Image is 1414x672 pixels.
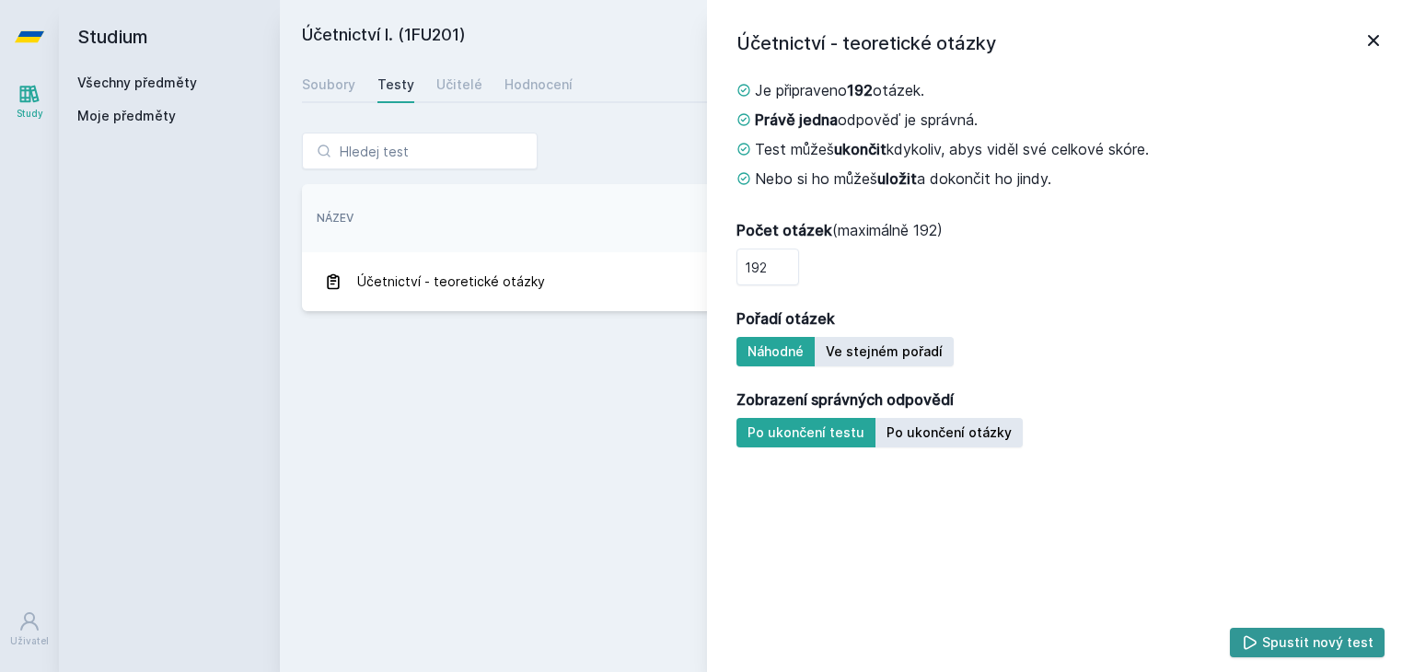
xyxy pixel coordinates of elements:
strong: Pořadí otázek [736,307,835,330]
a: Hodnocení [504,66,573,103]
span: Moje předměty [77,107,176,125]
div: Soubory [302,75,355,94]
a: Testy [377,66,414,103]
strong: Právě jedna [755,110,838,129]
span: Účetnictví - teoretické otázky [357,263,545,300]
span: Test můžeš kdykoliv, abys viděl své celkové skóre. [755,138,1149,160]
a: Uživatel [4,601,55,657]
a: Soubory [302,66,355,103]
a: Všechny předměty [77,75,197,90]
span: Nebo si ho můžeš a dokončit ho jindy. [755,168,1051,190]
input: Hledej test [302,133,538,169]
span: (maximálně 192) [736,219,943,241]
div: Testy [377,75,414,94]
strong: ukončit [834,140,887,158]
div: Uživatel [10,634,49,648]
strong: uložit [877,169,917,188]
div: Hodnocení [504,75,573,94]
a: Účetnictví - teoretické otázky 30. 12. 2018 192 [302,252,1392,311]
span: odpověď je správná. [755,109,978,131]
strong: Počet otázek [736,221,832,239]
div: Učitelé [436,75,482,94]
a: Study [4,74,55,130]
a: Učitelé [436,66,482,103]
div: Study [17,107,43,121]
button: Název [317,210,353,226]
h2: Účetnictví I. (1FU201) [302,22,1186,52]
